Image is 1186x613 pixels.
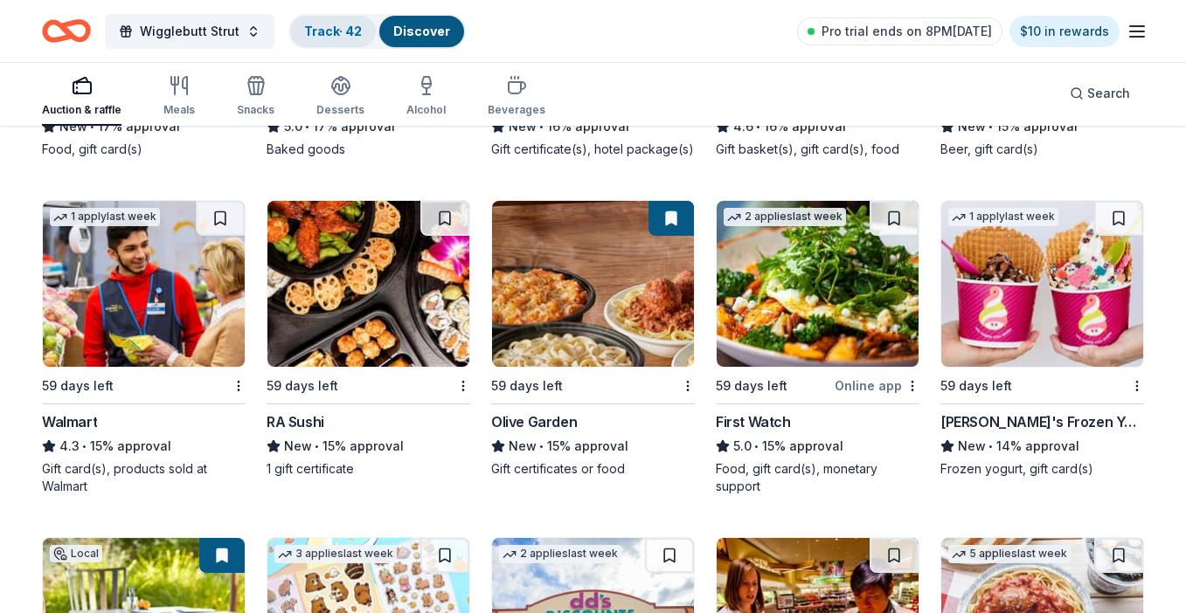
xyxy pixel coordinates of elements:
[237,103,274,117] div: Snacks
[163,103,195,117] div: Meals
[797,17,1002,45] a: Pro trial ends on 8PM[DATE]
[940,375,1012,396] div: 59 days left
[393,24,450,38] a: Discover
[733,436,752,457] span: 5.0
[237,68,274,126] button: Snacks
[499,545,621,563] div: 2 applies last week
[42,116,246,137] div: 17% approval
[50,208,160,226] div: 1 apply last week
[42,68,121,126] button: Auction & raffle
[90,120,94,134] span: •
[988,120,993,134] span: •
[42,460,246,495] div: Gift card(s), products sold at Walmart
[267,436,470,457] div: 15% approval
[488,68,545,126] button: Beverages
[1056,76,1144,111] button: Search
[42,200,246,495] a: Image for Walmart1 applylast week59 days leftWalmart4.3•15% approvalGift card(s), products sold a...
[59,116,87,137] span: New
[756,120,760,134] span: •
[822,21,992,42] span: Pro trial ends on 8PM[DATE]
[491,460,695,478] div: Gift certificates or food
[509,116,537,137] span: New
[163,68,195,126] button: Meals
[492,201,694,367] img: Image for Olive Garden
[42,10,91,52] a: Home
[288,14,466,49] button: Track· 42Discover
[716,375,787,396] div: 59 days left
[305,120,309,134] span: •
[1087,83,1130,104] span: Search
[539,120,544,134] span: •
[59,436,80,457] span: 4.3
[284,436,312,457] span: New
[940,116,1144,137] div: 15% approval
[717,201,919,367] img: Image for First Watch
[716,460,919,495] div: Food, gift card(s), monetary support
[267,116,470,137] div: 17% approval
[835,375,919,396] div: Online app
[1009,16,1120,47] a: $10 in rewards
[491,141,695,158] div: Gift certificate(s), hotel package(s)
[948,208,1058,226] div: 1 apply last week
[733,116,753,137] span: 4.6
[105,14,274,49] button: Wigglebutt Strut
[491,116,695,137] div: 16% approval
[491,411,577,432] div: Olive Garden
[509,436,537,457] span: New
[82,439,87,453] span: •
[406,103,446,117] div: Alcohol
[267,200,470,478] a: Image for RA Sushi59 days leftRA SushiNew•15% approval1 gift certificate
[988,439,993,453] span: •
[267,411,324,432] div: RA Sushi
[42,141,246,158] div: Food, gift card(s)
[42,103,121,117] div: Auction & raffle
[948,545,1071,563] div: 5 applies last week
[941,201,1143,367] img: Image for Menchie's Frozen Yogurt
[50,545,102,562] div: Local
[140,21,239,42] span: Wigglebutt Strut
[958,116,986,137] span: New
[267,141,470,158] div: Baked goods
[940,460,1144,478] div: Frozen yogurt, gift card(s)
[940,411,1144,432] div: [PERSON_NAME]'s Frozen Yogurt
[316,68,364,126] button: Desserts
[42,375,114,396] div: 59 days left
[267,201,469,367] img: Image for RA Sushi
[754,439,759,453] span: •
[716,200,919,495] a: Image for First Watch2 applieslast week59 days leftOnline appFirst Watch5.0•15% approvalFood, gif...
[274,545,397,563] div: 3 applies last week
[491,436,695,457] div: 15% approval
[316,103,364,117] div: Desserts
[42,411,97,432] div: Walmart
[315,439,319,453] span: •
[43,201,245,367] img: Image for Walmart
[724,208,846,226] div: 2 applies last week
[716,116,919,137] div: 16% approval
[539,439,544,453] span: •
[488,103,545,117] div: Beverages
[940,436,1144,457] div: 14% approval
[304,24,362,38] a: Track· 42
[267,375,338,396] div: 59 days left
[491,200,695,478] a: Image for Olive Garden59 days leftOlive GardenNew•15% approvalGift certificates or food
[940,200,1144,478] a: Image for Menchie's Frozen Yogurt1 applylast week59 days left[PERSON_NAME]'s Frozen YogurtNew•14%...
[716,411,791,432] div: First Watch
[716,141,919,158] div: Gift basket(s), gift card(s), food
[406,68,446,126] button: Alcohol
[716,436,919,457] div: 15% approval
[267,460,470,478] div: 1 gift certificate
[940,141,1144,158] div: Beer, gift card(s)
[491,375,563,396] div: 59 days left
[284,116,302,137] span: 5.0
[958,436,986,457] span: New
[42,436,246,457] div: 15% approval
